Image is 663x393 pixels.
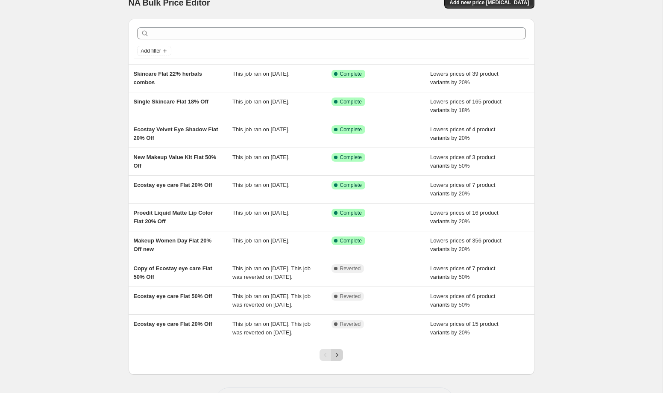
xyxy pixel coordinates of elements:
span: This job ran on [DATE]. [232,210,290,216]
span: Proedit Liquid Matte Lip Color Flat 20% Off [134,210,213,225]
span: This job ran on [DATE]. This job was reverted on [DATE]. [232,293,311,308]
span: Complete [340,182,362,189]
span: Copy of Ecostay eye care Flat 50% Off [134,265,212,280]
span: This job ran on [DATE]. [232,126,290,133]
span: Lowers prices of 4 product variants by 20% [430,126,495,141]
span: Makeup Women Day Flat 20% Off new [134,237,212,252]
span: Lowers prices of 6 product variants by 50% [430,293,495,308]
span: New Makeup Value Kit Flat 50% Off [134,154,217,169]
button: Next [331,349,343,361]
span: Lowers prices of 356 product variants by 20% [430,237,502,252]
span: This job ran on [DATE]. [232,182,290,188]
span: This job ran on [DATE]. [232,98,290,105]
span: Ecostay eye care Flat 20% Off [134,182,212,188]
span: Lowers prices of 165 product variants by 18% [430,98,502,113]
span: This job ran on [DATE]. This job was reverted on [DATE]. [232,321,311,336]
span: This job ran on [DATE]. [232,154,290,160]
span: Ecostay eye care Flat 20% Off [134,321,212,327]
span: Reverted [340,321,361,328]
span: Reverted [340,293,361,300]
button: Add filter [137,46,171,56]
span: Lowers prices of 39 product variants by 20% [430,71,499,86]
span: Ecostay Velvet Eye Shadow Flat 20% Off [134,126,218,141]
span: Add filter [141,47,161,54]
span: Complete [340,126,362,133]
span: Reverted [340,265,361,272]
span: Skincare Flat 22% herbals combos [134,71,202,86]
span: This job ran on [DATE]. [232,237,290,244]
nav: Pagination [320,349,343,361]
span: This job ran on [DATE]. This job was reverted on [DATE]. [232,265,311,280]
span: Lowers prices of 15 product variants by 20% [430,321,499,336]
span: Lowers prices of 16 product variants by 20% [430,210,499,225]
span: Complete [340,237,362,244]
span: Complete [340,71,362,77]
span: Lowers prices of 7 product variants by 20% [430,182,495,197]
span: Lowers prices of 3 product variants by 50% [430,154,495,169]
span: Complete [340,98,362,105]
span: Complete [340,210,362,216]
span: Ecostay eye care Flat 50% Off [134,293,212,299]
span: Complete [340,154,362,161]
span: This job ran on [DATE]. [232,71,290,77]
span: Single Skincare Flat 18% Off [134,98,209,105]
span: Lowers prices of 7 product variants by 50% [430,265,495,280]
